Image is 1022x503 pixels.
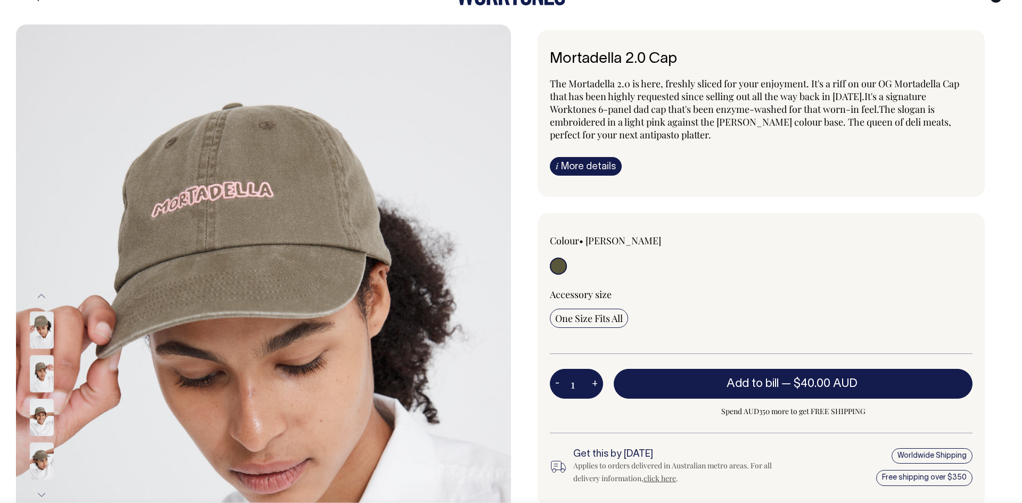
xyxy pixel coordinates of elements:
[587,373,603,394] button: +
[614,369,972,399] button: Add to bill —$40.00 AUD
[644,473,676,483] a: click here
[579,234,583,247] span: •
[550,90,951,141] span: It's a signature Worktones 6-panel dad cap that's been enzyme-washed for that worn-in feel. The s...
[550,309,628,328] input: One Size Fits All
[794,378,858,389] span: $40.00 AUD
[573,459,781,485] div: Applies to orders delivered in Australian metro areas. For all delivery information, .
[30,355,54,392] img: moss
[550,77,972,141] p: The Mortadella 2.0 is here, freshly sliced for your enjoyment. It's a riff on our OG Mortadella C...
[781,378,860,389] span: —
[550,288,972,301] div: Accessory size
[573,449,781,460] h6: Get this by [DATE]
[614,405,972,418] span: Spend AUD350 more to get FREE SHIPPING
[555,312,623,325] span: One Size Fits All
[556,160,558,171] span: i
[550,51,972,68] h6: Mortadella 2.0 Cap
[586,234,661,247] label: [PERSON_NAME]
[30,311,54,349] img: moss
[550,157,622,176] a: iMore details
[550,373,565,394] button: -
[550,234,719,247] div: Colour
[34,284,50,308] button: Previous
[30,442,54,480] img: Mortadella 2.0 Cap
[727,378,779,389] span: Add to bill
[30,399,54,436] img: moss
